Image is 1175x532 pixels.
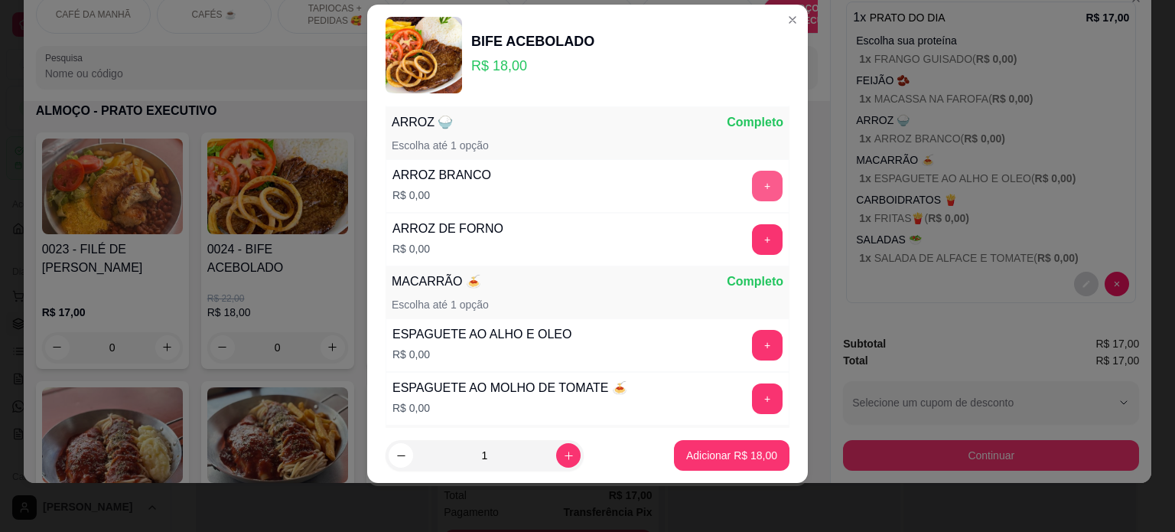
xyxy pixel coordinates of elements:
[392,138,489,153] p: Escolha até 1 opção
[686,448,777,463] p: Adicionar R$ 18,00
[556,443,581,468] button: increase-product-quantity
[471,55,594,77] p: R$ 18,00
[780,8,805,32] button: Close
[752,171,783,201] button: add
[392,400,627,416] p: R$ 0,00
[727,113,783,132] p: Completo
[752,224,783,255] button: add
[392,297,489,312] p: Escolha até 1 opção
[752,330,783,361] button: add
[392,347,571,362] p: R$ 0,00
[392,113,453,132] p: ARROZ 🍚
[674,440,789,471] button: Adicionar R$ 18,00
[389,443,413,468] button: decrease-product-quantity
[392,379,627,397] div: ESPAGUETE AO MOLHO DE TOMATE 🍝
[392,220,503,238] div: ARROZ DE FORNO
[392,273,481,291] p: MACARRÃO 🍝
[471,31,594,52] div: BIFE ACEBOLADO
[392,166,491,184] div: ARROZ BRANCO
[727,273,783,291] p: Completo
[392,325,571,344] div: ESPAGUETE AO ALHO E OLEO
[752,383,783,414] button: add
[392,188,491,203] p: R$ 0,00
[392,241,503,256] p: R$ 0,00
[386,17,462,93] img: product-image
